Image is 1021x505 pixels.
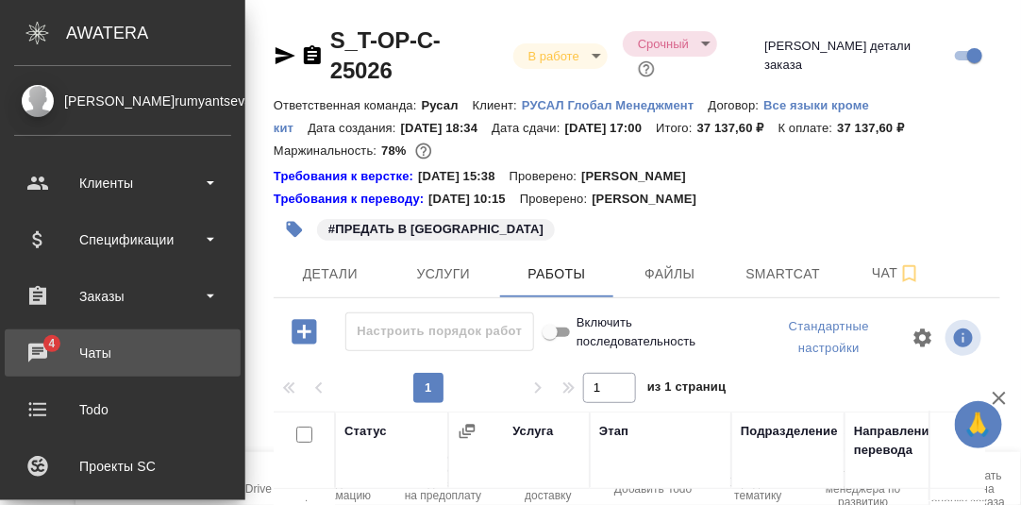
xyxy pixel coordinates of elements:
[5,386,241,433] a: Todo
[632,36,695,52] button: Срочный
[14,396,231,424] div: Todo
[14,452,231,480] div: Проекты SC
[955,401,1002,448] button: 🙏
[14,169,231,197] div: Клиенты
[5,329,241,377] a: 4Чаты
[66,14,245,52] div: AWATERA
[308,121,400,135] p: Дата создания:
[274,190,428,209] a: Требования к переводу:
[274,98,422,112] p: Ответственная команда:
[422,98,473,112] p: Русал
[962,405,995,445] span: 🙏
[522,98,709,112] p: РУСАЛ Глобал Менеджмент
[854,422,948,460] div: Направление перевода
[5,443,241,490] a: Проекты SC
[14,282,231,311] div: Заказы
[625,262,715,286] span: Файлы
[741,422,838,441] div: Подразделение
[458,422,477,441] button: Сгруппировать
[418,167,510,186] p: [DATE] 15:38
[900,315,946,361] span: Настроить таблицу
[758,312,900,363] div: split button
[623,31,717,57] div: В работе
[344,422,387,441] div: Статус
[473,98,522,112] p: Клиент:
[14,226,231,254] div: Спецификации
[328,220,544,239] p: #ПРЕДАТЬ В [GEOGRAPHIC_DATA]
[565,121,657,135] p: [DATE] 17:00
[764,37,948,75] span: [PERSON_NAME] детали заказа
[511,262,602,286] span: Работы
[599,422,628,441] div: Этап
[398,262,489,286] span: Услуги
[411,139,436,163] button: 6954.40 RUB;
[285,262,376,286] span: Детали
[274,143,381,158] p: Маржинальность:
[278,312,330,351] button: Добавить работу
[301,44,324,67] button: Скопировать ссылку
[946,320,985,356] span: Посмотреть информацию
[381,143,410,158] p: 78%
[656,121,696,135] p: Итого:
[614,482,692,496] span: Добавить Todo
[194,482,272,496] span: Папка на Drive
[512,422,553,441] div: Услуга
[522,96,709,112] a: РУСАЛ Глобал Менеджмент
[274,190,428,209] div: Нажми, чтобы открыть папку с инструкцией
[14,339,231,367] div: Чаты
[428,190,520,209] p: [DATE] 10:15
[330,27,441,83] a: S_T-OP-C-25026
[401,121,493,135] p: [DATE] 18:34
[297,476,379,502] span: Создать рекламацию
[647,376,727,403] span: из 1 страниц
[14,91,231,111] div: [PERSON_NAME]rumyantseva
[709,98,764,112] p: Договор:
[717,476,799,502] span: Определить тематику
[510,167,582,186] p: Проверено:
[634,57,659,81] button: Доп статусы указывают на важность/срочность заказа
[898,262,921,285] svg: Подписаться
[520,190,593,209] p: Проверено:
[274,209,315,250] button: Добавить тэг
[697,121,778,135] p: 37 137,60 ₽
[738,262,829,286] span: Smartcat
[274,167,418,186] div: Нажми, чтобы открыть папку с инструкцией
[402,476,484,502] span: Создать счет на предоплату
[838,121,919,135] p: 37 137,60 ₽
[274,44,296,67] button: Скопировать ссылку для ЯМессенджера
[778,121,838,135] p: К оплате:
[513,43,608,69] div: В работе
[592,190,711,209] p: [PERSON_NAME]
[851,261,942,285] span: Чат
[523,48,585,64] button: В работе
[37,334,66,353] span: 4
[581,167,700,186] p: [PERSON_NAME]
[492,121,564,135] p: Дата сдачи:
[274,167,418,186] a: Требования к верстке:
[507,476,589,502] span: Заявка на доставку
